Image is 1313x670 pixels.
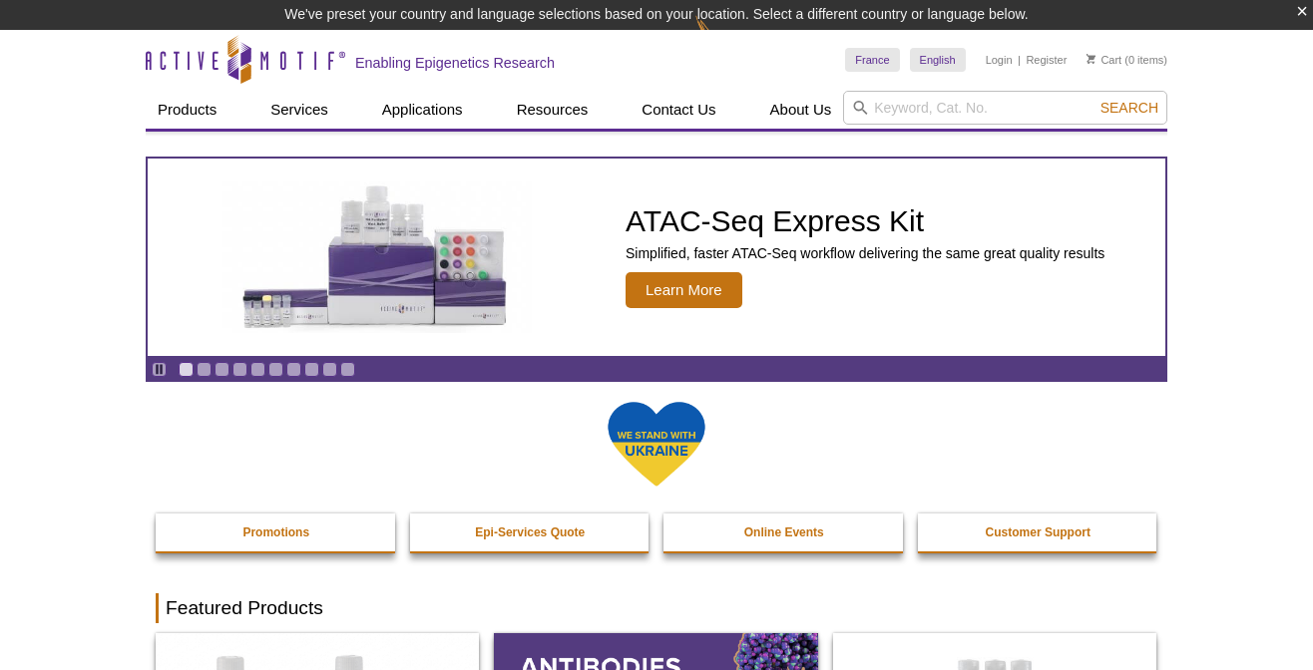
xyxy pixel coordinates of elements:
input: Keyword, Cat. No. [843,91,1167,125]
a: Applications [370,91,475,129]
a: Go to slide 4 [232,362,247,377]
a: Epi-Services Quote [410,513,652,551]
a: Products [146,91,228,129]
button: Search [1094,99,1164,117]
p: Simplified, faster ATAC-Seq workflow delivering the same great quality results [626,244,1104,262]
a: Login [986,53,1013,67]
a: Cart [1087,53,1121,67]
img: Your Cart [1087,54,1095,64]
a: Go to slide 2 [197,362,212,377]
h2: Enabling Epigenetics Research [355,54,555,72]
a: Promotions [156,513,397,551]
a: Go to slide 3 [215,362,229,377]
a: Online Events [663,513,905,551]
img: We Stand With Ukraine [607,400,706,489]
a: France [845,48,899,72]
a: Register [1026,53,1067,67]
span: Search [1100,100,1158,116]
strong: Customer Support [986,525,1091,539]
a: Toggle autoplay [152,362,167,377]
a: Contact Us [630,91,727,129]
a: Go to slide 6 [268,362,283,377]
strong: Promotions [242,525,309,539]
a: Go to slide 1 [179,362,194,377]
a: Go to slide 8 [304,362,319,377]
a: Services [258,91,340,129]
li: (0 items) [1087,48,1167,72]
a: Go to slide 9 [322,362,337,377]
li: | [1018,48,1021,72]
a: About Us [758,91,844,129]
a: Customer Support [918,513,1159,551]
a: ATAC-Seq Express Kit ATAC-Seq Express Kit Simplified, faster ATAC-Seq workflow delivering the sam... [148,159,1165,356]
h2: Featured Products [156,593,1157,623]
strong: Online Events [744,525,824,539]
a: Go to slide 5 [250,362,265,377]
img: ATAC-Seq Express Kit [213,181,542,333]
strong: Epi-Services Quote [475,525,585,539]
a: English [910,48,966,72]
a: Resources [505,91,601,129]
a: Go to slide 7 [286,362,301,377]
span: Learn More [626,272,742,308]
h2: ATAC-Seq Express Kit [626,206,1104,236]
article: ATAC-Seq Express Kit [148,159,1165,356]
img: Change Here [695,15,748,62]
a: Go to slide 10 [340,362,355,377]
